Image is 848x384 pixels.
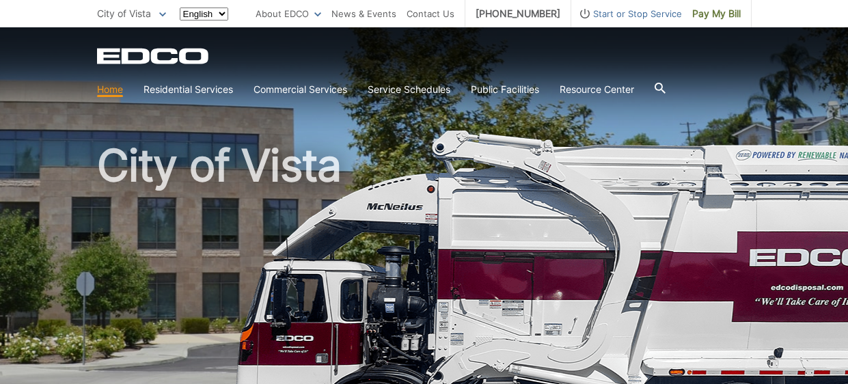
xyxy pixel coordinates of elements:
[368,82,450,97] a: Service Schedules
[97,82,123,97] a: Home
[97,48,210,64] a: EDCD logo. Return to the homepage.
[256,6,321,21] a: About EDCO
[97,8,151,19] span: City of Vista
[143,82,233,97] a: Residential Services
[471,82,539,97] a: Public Facilities
[692,6,741,21] span: Pay My Bill
[254,82,347,97] a: Commercial Services
[407,6,454,21] a: Contact Us
[331,6,396,21] a: News & Events
[560,82,634,97] a: Resource Center
[180,8,228,20] select: Select a language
